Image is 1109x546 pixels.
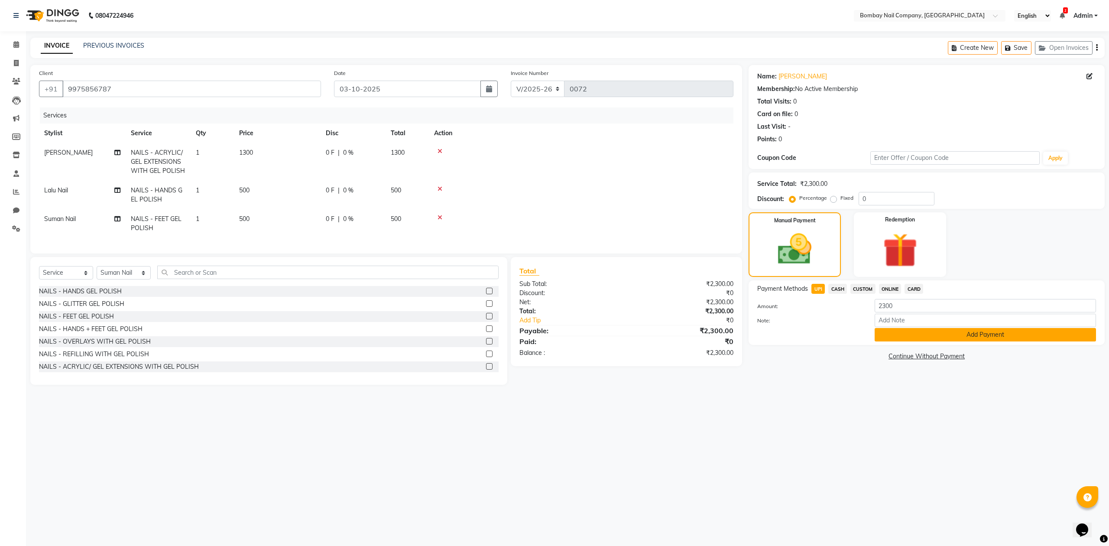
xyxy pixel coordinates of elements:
div: Card on file: [757,110,793,119]
span: 1300 [239,149,253,156]
img: _cash.svg [767,230,822,269]
input: Search or Scan [157,266,499,279]
div: Total: [513,307,626,316]
th: Disc [321,123,386,143]
span: 500 [391,215,401,223]
span: 2 [1063,7,1068,13]
button: Save [1001,41,1031,55]
div: Name: [757,72,777,81]
label: Client [39,69,53,77]
span: [PERSON_NAME] [44,149,93,156]
th: Service [126,123,191,143]
span: NAILS - HANDS GEL POLISH [131,186,182,203]
span: Suman Nail [44,215,76,223]
div: Total Visits: [757,97,791,106]
span: NAILS - FEET GEL POLISH [131,215,182,232]
span: 1 [196,186,199,194]
span: 0 F [326,148,334,157]
span: 0 F [326,214,334,224]
div: ₹2,300.00 [626,307,740,316]
label: Amount: [751,302,868,310]
span: CUSTOM [850,284,876,294]
div: Last Visit: [757,122,786,131]
a: [PERSON_NAME] [778,72,827,81]
button: +91 [39,81,63,97]
span: NAILS - ACRYLIC/ GEL EXTENSIONS WITH GEL POLISH [131,149,185,175]
th: Qty [191,123,234,143]
div: ₹0 [626,289,740,298]
span: 0 % [343,214,353,224]
div: Points: [757,135,777,144]
a: Add Tip [513,316,645,325]
a: PREVIOUS INVOICES [83,42,144,49]
div: Service Total: [757,179,797,188]
div: Services [40,107,740,123]
span: | [338,214,340,224]
label: Fixed [840,194,853,202]
div: 0 [793,97,797,106]
span: 0 % [343,186,353,195]
input: Add Note [875,314,1096,327]
a: 2 [1060,12,1065,19]
div: NAILS - HANDS GEL POLISH [39,287,122,296]
input: Enter Offer / Coupon Code [870,151,1040,165]
th: Stylist [39,123,126,143]
div: Paid: [513,336,626,347]
span: | [338,148,340,157]
div: ₹2,300.00 [626,279,740,289]
label: Percentage [799,194,827,202]
span: 1 [196,215,199,223]
div: Balance : [513,348,626,357]
span: UPI [811,284,825,294]
span: | [338,186,340,195]
div: ₹2,300.00 [626,348,740,357]
label: Date [334,69,346,77]
th: Total [386,123,429,143]
span: 500 [239,215,250,223]
div: Discount: [513,289,626,298]
div: Payable: [513,325,626,336]
label: Invoice Number [511,69,548,77]
span: 500 [391,186,401,194]
div: Coupon Code [757,153,870,162]
div: ₹2,300.00 [626,298,740,307]
span: Lalu Nail [44,186,68,194]
div: NAILS - GLITTER GEL POLISH [39,299,124,309]
label: Manual Payment [774,217,816,224]
div: 0 [778,135,782,144]
span: 1300 [391,149,405,156]
a: Continue Without Payment [750,352,1103,361]
button: Create New [948,41,998,55]
span: Total [519,266,539,276]
span: 1 [196,149,199,156]
div: - [788,122,791,131]
span: 500 [239,186,250,194]
th: Price [234,123,321,143]
input: Amount [875,299,1096,312]
iframe: chat widget [1073,511,1100,537]
span: CARD [905,284,923,294]
span: 0 F [326,186,334,195]
th: Action [429,123,733,143]
img: logo [22,3,81,28]
div: NAILS - REFILLING WITH GEL POLISH [39,350,149,359]
div: Net: [513,298,626,307]
a: INVOICE [41,38,73,54]
span: CASH [828,284,847,294]
div: ₹2,300.00 [800,179,827,188]
img: _gift.svg [872,229,928,272]
b: 08047224946 [95,3,133,28]
label: Redemption [885,216,915,224]
div: NAILS - FEET GEL POLISH [39,312,114,321]
div: ₹0 [626,336,740,347]
span: Admin [1073,11,1093,20]
div: No Active Membership [757,84,1096,94]
div: NAILS - HANDS + FEET GEL POLISH [39,325,143,334]
span: 0 % [343,148,353,157]
div: Sub Total: [513,279,626,289]
button: Open Invoices [1035,41,1093,55]
div: 0 [794,110,798,119]
label: Note: [751,317,868,325]
div: ₹0 [645,316,740,325]
button: Apply [1043,152,1068,165]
